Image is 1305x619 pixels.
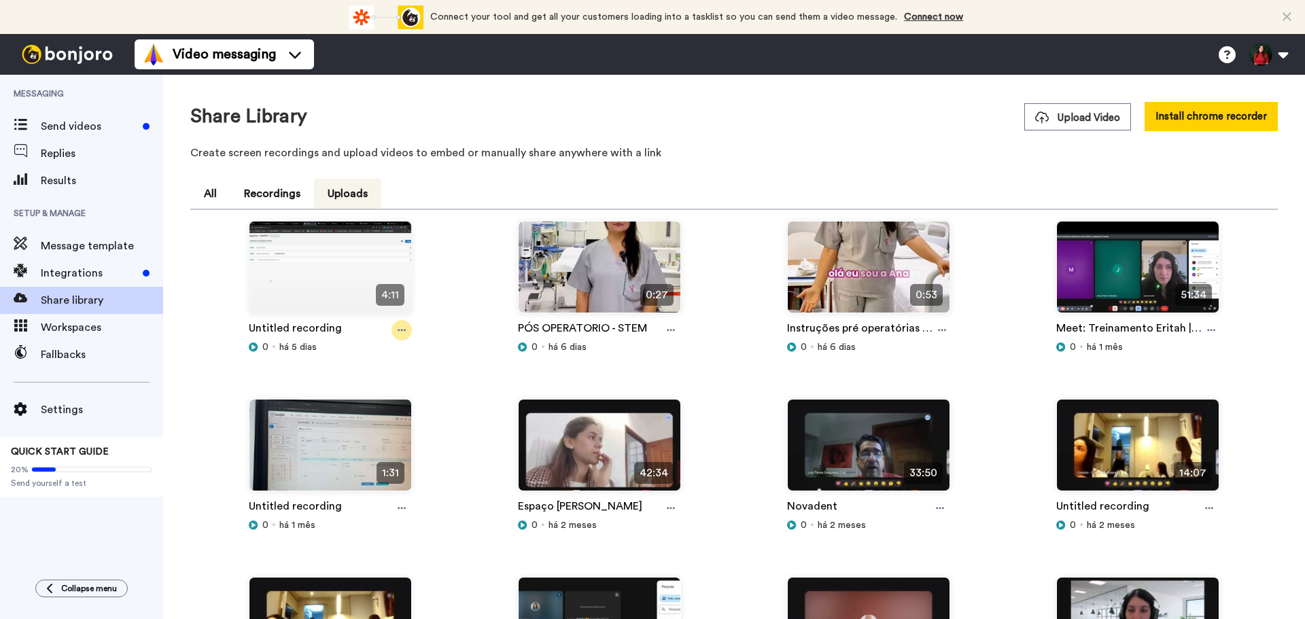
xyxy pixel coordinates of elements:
div: animation [349,5,423,29]
a: Untitled recording [249,498,342,518]
span: 4:11 [376,284,404,306]
button: All [190,179,230,209]
img: 2e4c635c-b232-4c88-9304-db7a593ba89a_thumbnail_source_1753127849.jpg [1057,222,1219,324]
a: Novadent [787,498,837,518]
img: bj-logo-header-white.svg [16,45,118,64]
span: QUICK START GUIDE [11,447,109,457]
span: Share library [41,292,163,308]
span: Video messaging [173,45,276,64]
span: 42:34 [634,462,674,484]
img: bb952ae6-e4b8-4d5e-bdcc-f8382d3ed151_thumbnail_source_1755778234.jpg [249,222,411,324]
span: 0 [532,518,538,532]
span: Workspaces [41,319,163,336]
img: c92c9134-7824-4532-b073-359d8f70beca_thumbnail_source_1748546156.jpg [1057,400,1219,502]
span: Integrations [41,265,137,281]
span: 0 [1070,340,1076,354]
div: há 6 dias [787,340,950,354]
span: 51:34 [1175,284,1212,306]
img: cd40d473-016d-426f-9869-02a8dc5369ce_thumbnail_source_1752600821.jpg [249,400,411,502]
a: Espaço [PERSON_NAME] [518,498,642,518]
span: Replies [41,145,163,162]
span: Settings [41,402,163,418]
span: Collapse menu [61,583,117,594]
span: Send yourself a test [11,478,152,489]
span: Results [41,173,163,189]
span: 0 [1070,518,1076,532]
span: 0 [532,340,538,354]
span: 14:07 [1174,462,1212,484]
span: Upload Video [1035,111,1120,125]
div: há 6 dias [518,340,681,354]
button: Recordings [230,179,314,209]
span: Fallbacks [41,347,163,363]
span: 0 [801,340,807,354]
a: Untitled recording [1056,498,1149,518]
span: 20% [11,464,29,475]
a: Untitled recording [249,320,342,340]
div: há 1 mês [249,518,412,532]
p: Create screen recordings and upload videos to embed or manually share anywhere with a link [190,145,1278,161]
div: há 2 meses [518,518,681,532]
a: PÓS OPERATORIO - STEM [518,320,647,340]
div: há 2 meses [787,518,950,532]
img: 5dd85b2d-f78a-4034-b0f4-0b3e2866e78b_thumbnail_source_1748620364.jpg [519,400,680,502]
a: Meet: Treinamento Eritah | Cloudia [1056,320,1202,340]
div: há 1 mês [1056,340,1219,354]
a: Connect now [904,12,963,22]
a: Instruções pré operatórias Stem.mp4 [787,320,934,340]
div: há 5 dias [249,340,412,354]
button: Uploads [314,179,381,209]
span: 0 [262,340,268,354]
span: Connect your tool and get all your customers loading into a tasklist so you can send them a video... [430,12,897,22]
img: 73165b2b-b938-4f08-a7c6-3e4f6e1066e5_thumbnail_source_1748551268.jpg [788,400,950,502]
span: 0:27 [640,284,674,306]
img: 6dc94c86-bbf0-4fe5-b97a-38c534b2e0bc_thumbnail_source_1755714293.jpg [788,222,950,324]
div: há 2 meses [1056,518,1219,532]
button: Collapse menu [35,580,128,597]
span: 0 [262,518,268,532]
h1: Share Library [190,106,307,127]
span: 1:31 [377,462,404,484]
span: 33:50 [904,462,943,484]
button: Upload Video [1024,103,1131,130]
span: Message template [41,238,163,254]
span: Send videos [41,118,137,135]
span: 0 [801,518,807,532]
span: 0:53 [910,284,943,306]
button: Install chrome recorder [1145,102,1278,131]
img: vm-color.svg [143,43,164,65]
img: a6998425-9124-4222-92f4-5d3ba77b9202_thumbnail_source_1755714770.jpg [519,222,680,324]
